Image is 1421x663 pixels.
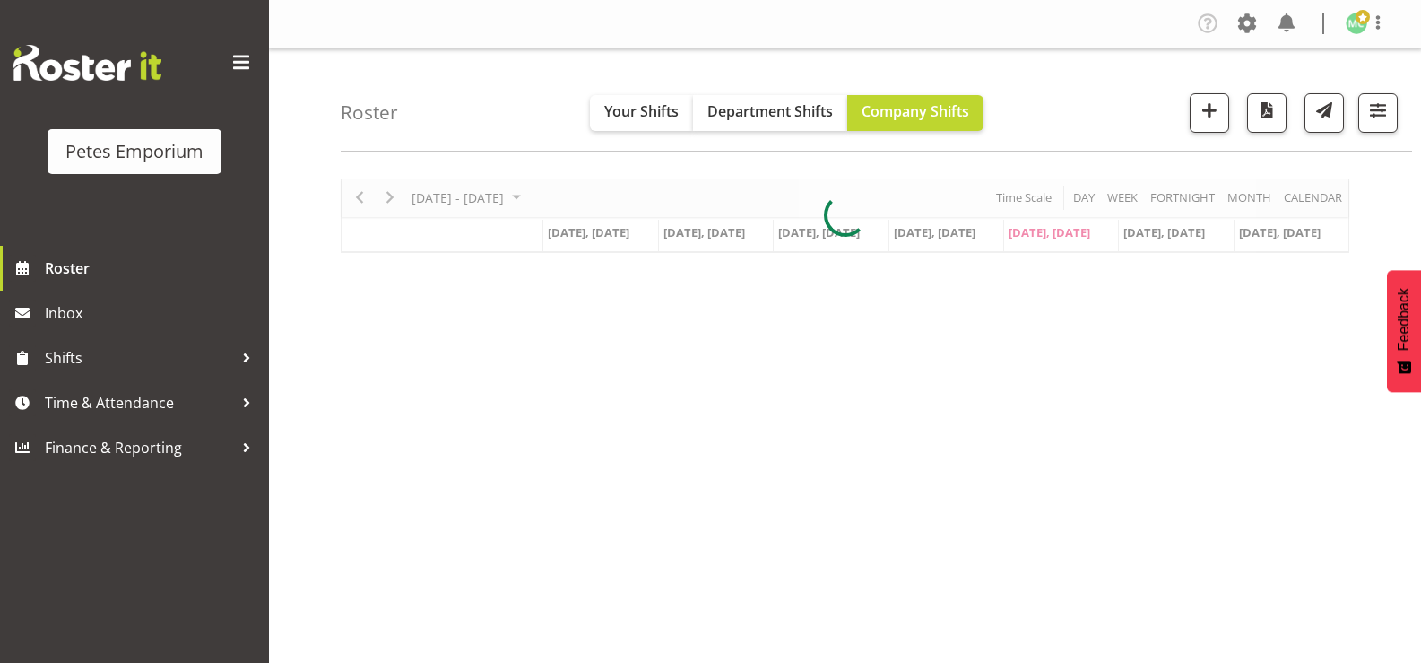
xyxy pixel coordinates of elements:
img: Rosterit website logo [13,45,161,81]
img: melissa-cowen2635.jpg [1346,13,1367,34]
h4: Roster [341,102,398,123]
button: Company Shifts [847,95,983,131]
span: Time & Attendance [45,389,233,416]
button: Download a PDF of the roster according to the set date range. [1247,93,1287,133]
span: Finance & Reporting [45,434,233,461]
div: Petes Emporium [65,138,204,165]
button: Send a list of all shifts for the selected filtered period to all rostered employees. [1304,93,1344,133]
button: Feedback - Show survey [1387,270,1421,392]
span: Department Shifts [707,101,833,121]
span: Shifts [45,345,233,371]
button: Filter Shifts [1358,93,1398,133]
span: Your Shifts [604,101,679,121]
span: Company Shifts [862,101,969,121]
span: Roster [45,255,260,282]
button: Department Shifts [693,95,847,131]
button: Your Shifts [590,95,693,131]
span: Feedback [1396,288,1412,351]
button: Add a new shift [1190,93,1229,133]
span: Inbox [45,300,260,327]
